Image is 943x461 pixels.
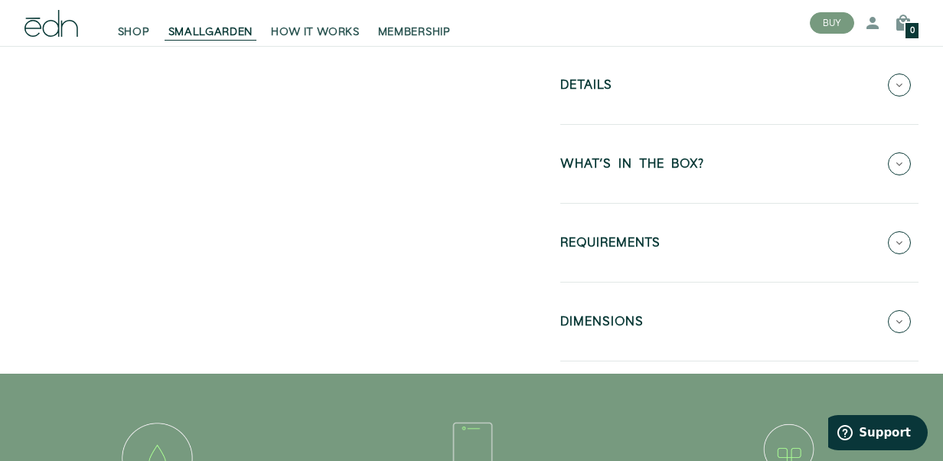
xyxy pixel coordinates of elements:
[560,137,919,191] button: WHAT'S IN THE BOX?
[560,79,612,96] h5: Details
[828,415,928,453] iframe: Opens a widget where you can find more information
[159,6,263,40] a: SMALLGARDEN
[910,27,915,35] span: 0
[560,295,919,348] button: DIMENSIONS
[560,237,661,254] h5: REQUIREMENTS
[560,58,919,112] button: Details
[118,25,150,40] span: SHOP
[262,6,368,40] a: HOW IT WORKS
[560,316,644,333] h5: DIMENSIONS
[271,25,359,40] span: HOW IT WORKS
[560,216,919,270] button: REQUIREMENTS
[560,158,704,175] h5: WHAT'S IN THE BOX?
[109,6,159,40] a: SHOP
[378,25,451,40] span: MEMBERSHIP
[810,12,854,34] button: BUY
[168,25,253,40] span: SMALLGARDEN
[369,6,460,40] a: MEMBERSHIP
